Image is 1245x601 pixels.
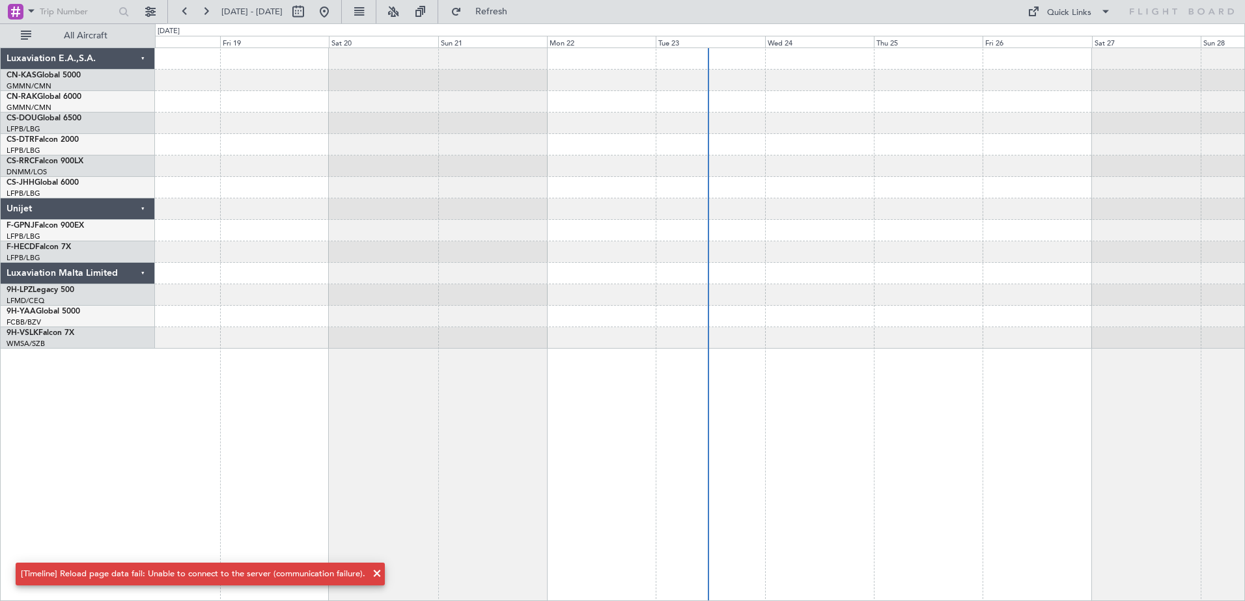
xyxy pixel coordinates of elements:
a: CN-KASGlobal 5000 [7,72,81,79]
a: LFPB/LBG [7,189,40,198]
span: [DATE] - [DATE] [221,6,283,18]
a: CN-RAKGlobal 6000 [7,93,81,101]
a: LFPB/LBG [7,124,40,134]
a: 9H-LPZLegacy 500 [7,286,74,294]
span: All Aircraft [34,31,137,40]
span: CS-RRC [7,157,35,165]
span: 9H-LPZ [7,286,33,294]
input: Trip Number [40,2,115,21]
div: Thu 18 [111,36,220,47]
a: DNMM/LOS [7,167,47,177]
span: CS-JHH [7,179,35,187]
a: CS-DTRFalcon 2000 [7,136,79,144]
button: Refresh [445,1,523,22]
a: CS-JHHGlobal 6000 [7,179,79,187]
span: 9H-VSLK [7,329,38,337]
a: WMSA/SZB [7,339,45,349]
span: CS-DOU [7,114,37,122]
a: CS-DOUGlobal 6500 [7,114,81,122]
div: Tue 23 [656,36,764,47]
div: Mon 22 [547,36,656,47]
a: GMMN/CMN [7,103,51,113]
div: Sat 27 [1092,36,1201,47]
div: Thu 25 [874,36,983,47]
span: F-HECD [7,243,35,251]
span: 9H-YAA [7,308,36,315]
div: Sun 21 [438,36,547,47]
span: CN-RAK [7,93,37,101]
div: Fri 26 [983,36,1091,47]
div: Wed 24 [765,36,874,47]
a: 9H-YAAGlobal 5000 [7,308,80,315]
a: LFPB/LBG [7,232,40,241]
span: F-GPNJ [7,222,35,230]
a: FCBB/BZV [7,317,41,327]
a: CS-RRCFalcon 900LX [7,157,83,165]
a: LFPB/LBG [7,146,40,155]
div: [DATE] [158,26,180,37]
span: CS-DTR [7,136,35,144]
button: All Aircraft [14,25,141,46]
a: 9H-VSLKFalcon 7X [7,329,74,337]
span: CN-KAS [7,72,36,79]
a: GMMN/CMN [7,81,51,91]
a: F-GPNJFalcon 900EX [7,222,84,230]
div: Sat 20 [329,36,438,47]
a: F-HECDFalcon 7X [7,243,71,251]
button: Quick Links [1021,1,1117,22]
a: LFMD/CEQ [7,296,44,306]
div: [Timeline] Reload page data fail: Unable to connect to the server (communication failure). [21,568,365,581]
div: Fri 19 [220,36,329,47]
span: Refresh [464,7,519,16]
div: Quick Links [1047,7,1091,20]
a: LFPB/LBG [7,253,40,263]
